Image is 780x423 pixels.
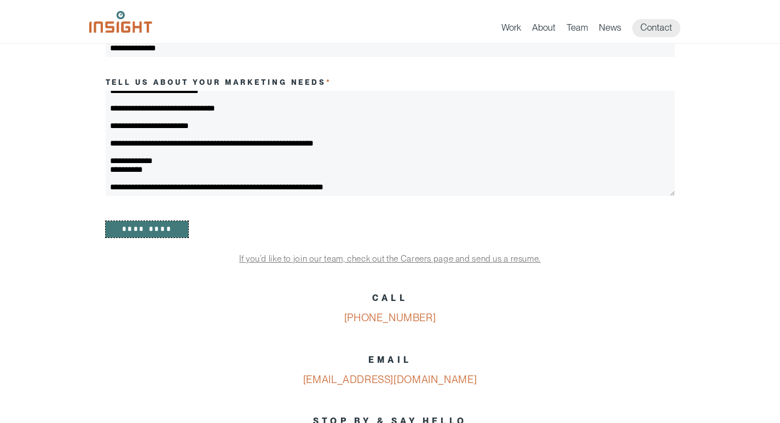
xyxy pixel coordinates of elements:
[599,22,621,37] a: News
[372,293,408,303] strong: CALL
[501,22,521,37] a: Work
[567,22,588,37] a: Team
[368,355,412,365] strong: EMAIL
[303,373,477,386] a: [EMAIL_ADDRESS][DOMAIN_NAME]
[89,11,152,33] img: Insight Marketing Design
[501,19,691,37] nav: primary navigation menu
[239,253,541,264] a: If you’d like to join our team, check out the Careers page and send us a resume.
[344,311,436,324] a: [PHONE_NUMBER]
[632,19,680,37] a: Contact
[106,78,332,86] label: Tell us about your marketing needs
[532,22,556,37] a: About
